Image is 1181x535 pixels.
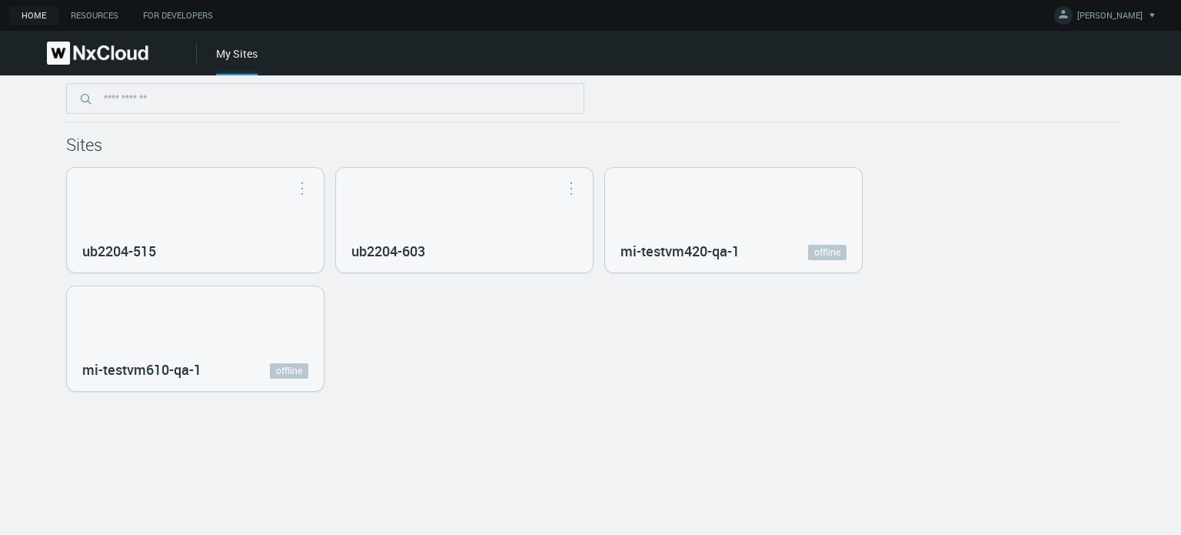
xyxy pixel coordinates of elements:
span: [PERSON_NAME] [1077,9,1143,27]
a: Resources [58,6,131,25]
nx-search-highlight: mi-testvm610-qa-1 [82,360,201,379]
nx-search-highlight: mi-testvm420-qa-1 [620,242,740,260]
a: offline [270,363,308,379]
span: Sites [66,133,102,155]
nx-search-highlight: ub2204-515 [82,242,156,260]
div: My Sites [216,45,258,75]
nx-search-highlight: ub2204-603 [351,242,425,260]
img: Nx Cloud logo [47,42,148,65]
a: For Developers [131,6,225,25]
a: Home [9,6,58,25]
a: offline [808,245,847,260]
